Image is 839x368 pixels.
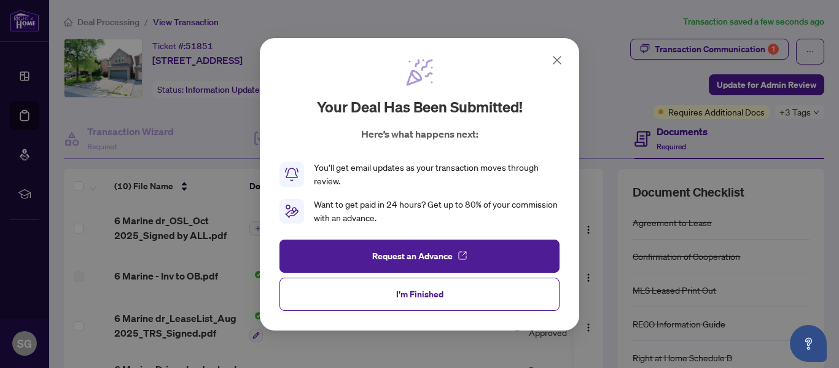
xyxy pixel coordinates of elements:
span: I'm Finished [396,284,443,303]
div: You’ll get email updates as your transaction moves through review. [314,161,560,188]
div: Want to get paid in 24 hours? Get up to 80% of your commission with an advance. [314,198,560,225]
h2: Your deal has been submitted! [317,97,523,117]
button: Open asap [790,325,827,362]
button: I'm Finished [279,277,560,310]
span: Request an Advance [372,246,453,265]
p: Here’s what happens next: [361,127,478,141]
button: Request an Advance [279,239,560,272]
